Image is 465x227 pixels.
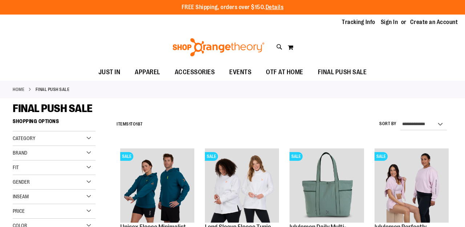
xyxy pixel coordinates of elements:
[222,64,259,81] a: EVENTS
[205,148,279,224] a: Product image for Fleece Long SleeveSALE
[290,148,364,224] a: lululemon Daily Multi-Pocket ToteSALE
[379,121,397,127] label: Sort By
[410,18,458,26] a: Create an Account
[120,152,133,161] span: SALE
[13,179,30,185] span: Gender
[36,86,70,93] strong: FINAL PUSH SALE
[266,64,303,80] span: OTF AT HOME
[167,64,222,81] a: ACCESSORIES
[117,119,143,130] h2: Items to
[342,18,375,26] a: Tracking Info
[375,148,449,224] a: lululemon Perfectly Oversized Cropped CrewSALE
[129,122,131,127] span: 1
[318,64,367,80] span: FINAL PUSH SALE
[13,102,93,115] span: FINAL PUSH SALE
[290,148,364,223] img: lululemon Daily Multi-Pocket Tote
[120,148,194,223] img: Unisex Fleece Minimalist Pocket Hoodie
[13,150,27,156] span: Brand
[98,64,121,80] span: JUST IN
[229,64,251,80] span: EVENTS
[182,3,284,12] p: FREE Shipping, orders over $150.
[13,208,25,214] span: Price
[120,148,194,224] a: Unisex Fleece Minimalist Pocket HoodieSALE
[13,86,24,93] a: Home
[259,64,311,81] a: OTF AT HOME
[311,64,374,80] a: FINAL PUSH SALE
[13,115,96,131] strong: Shopping Options
[375,148,449,223] img: lululemon Perfectly Oversized Cropped Crew
[135,64,160,80] span: APPAREL
[205,152,218,161] span: SALE
[381,18,398,26] a: Sign In
[13,164,19,170] span: Fit
[290,152,303,161] span: SALE
[266,4,284,11] a: Details
[136,122,143,127] span: 187
[205,148,279,223] img: Product image for Fleece Long Sleeve
[175,64,215,80] span: ACCESSORIES
[375,152,388,161] span: SALE
[13,135,35,141] span: Category
[91,64,128,81] a: JUST IN
[171,38,266,56] img: Shop Orangetheory
[128,64,167,81] a: APPAREL
[13,194,29,199] span: Inseam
